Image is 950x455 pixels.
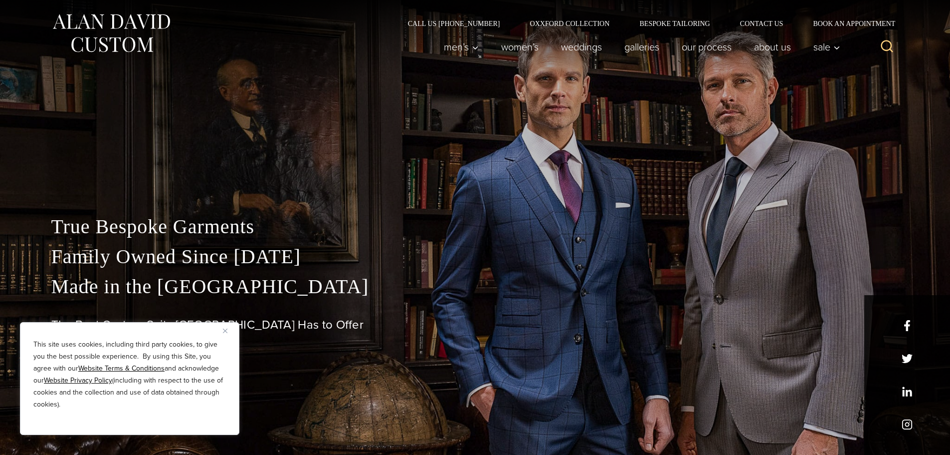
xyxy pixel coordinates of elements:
a: Bespoke Tailoring [624,20,725,27]
span: Men’s [444,42,479,52]
p: True Bespoke Garments Family Owned Since [DATE] Made in the [GEOGRAPHIC_DATA] [51,212,899,302]
a: Oxxford Collection [515,20,624,27]
a: Book an Appointment [798,20,899,27]
a: Women’s [490,37,550,57]
a: Website Terms & Conditions [78,363,165,374]
a: weddings [550,37,613,57]
a: Contact Us [725,20,798,27]
h1: The Best Custom Suits [GEOGRAPHIC_DATA] Has to Offer [51,318,899,332]
nav: Primary Navigation [432,37,845,57]
a: Call Us [PHONE_NUMBER] [393,20,515,27]
img: Close [223,329,227,333]
span: Sale [813,42,840,52]
button: View Search Form [875,35,899,59]
button: Close [223,325,235,337]
a: Our Process [670,37,743,57]
p: This site uses cookies, including third party cookies, to give you the best possible experience. ... [33,339,226,411]
a: About Us [743,37,802,57]
img: Alan David Custom [51,11,171,55]
a: Website Privacy Policy [44,375,112,386]
nav: Secondary Navigation [393,20,899,27]
a: Galleries [613,37,670,57]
